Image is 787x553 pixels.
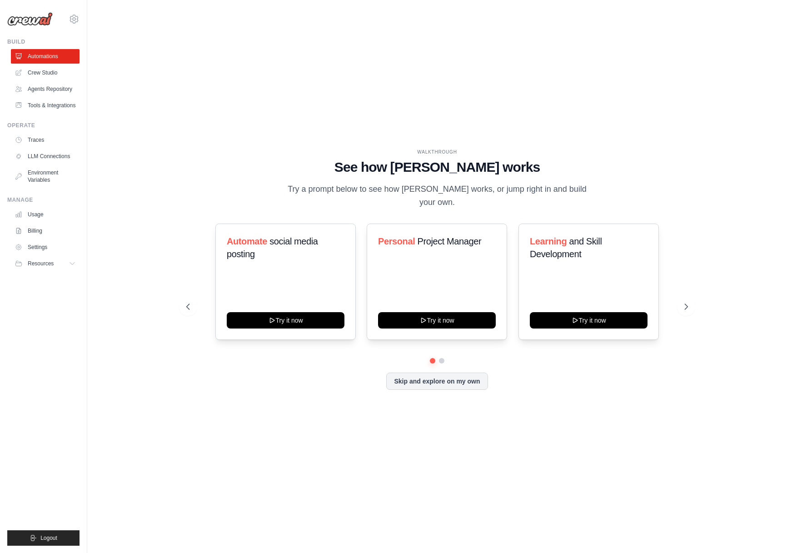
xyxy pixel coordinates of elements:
[11,82,80,96] a: Agents Repository
[7,38,80,45] div: Build
[11,224,80,238] a: Billing
[186,149,688,155] div: WALKTHROUGH
[11,133,80,147] a: Traces
[28,260,54,267] span: Resources
[11,207,80,222] a: Usage
[7,12,53,26] img: Logo
[418,236,482,246] span: Project Manager
[386,373,488,390] button: Skip and explore on my own
[7,122,80,129] div: Operate
[227,236,318,259] span: social media posting
[11,165,80,187] a: Environment Variables
[7,530,80,546] button: Logout
[227,236,267,246] span: Automate
[530,236,602,259] span: and Skill Development
[11,256,80,271] button: Resources
[378,236,415,246] span: Personal
[227,312,344,329] button: Try it now
[11,98,80,113] a: Tools & Integrations
[11,65,80,80] a: Crew Studio
[186,159,688,175] h1: See how [PERSON_NAME] works
[530,312,648,329] button: Try it now
[530,236,567,246] span: Learning
[11,149,80,164] a: LLM Connections
[40,534,57,542] span: Logout
[7,196,80,204] div: Manage
[284,183,590,209] p: Try a prompt below to see how [PERSON_NAME] works, or jump right in and build your own.
[11,49,80,64] a: Automations
[378,312,496,329] button: Try it now
[11,240,80,254] a: Settings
